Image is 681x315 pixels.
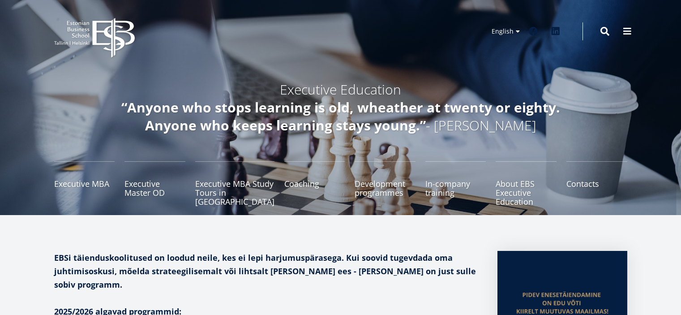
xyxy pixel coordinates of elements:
[124,161,185,206] a: Executive Master OD
[566,161,627,206] a: Contacts
[547,22,565,40] a: Linkedin
[103,99,578,134] h4: - [PERSON_NAME]
[425,161,486,206] a: In-company training
[524,22,542,40] a: Facebook
[121,98,560,134] em: “Anyone who stops learning is old, wheather at twenty or eighty. Anyone who keeps learning stays ...
[355,161,415,206] a: Development programmes
[195,161,274,206] a: Executive MBA Study Tours in [GEOGRAPHIC_DATA]
[284,161,345,206] a: Coaching
[496,161,557,206] a: About EBS Executive Education
[103,81,578,99] h4: Executive Education
[54,161,115,206] a: Executive MBA
[54,252,476,290] strong: EBSi täienduskoolitused on loodud neile, kes ei lepi harjumuspärasega. Kui soovid tugevdada oma j...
